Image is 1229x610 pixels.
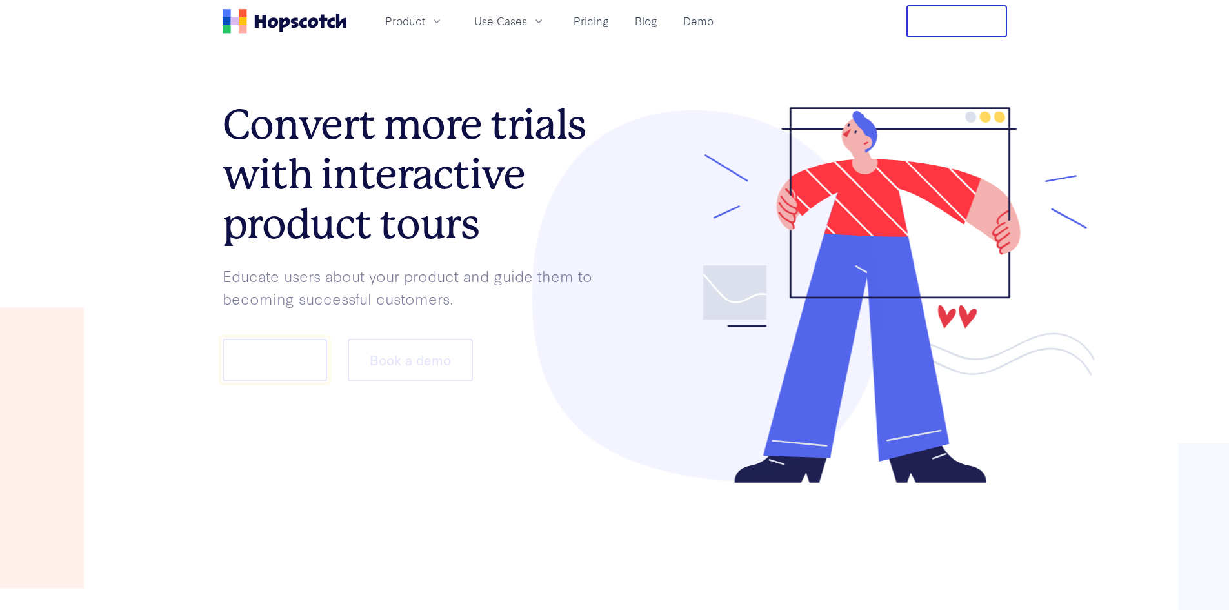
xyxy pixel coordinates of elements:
a: Demo [678,10,719,32]
button: Use Cases [466,10,553,32]
h1: Convert more trials with interactive product tours [223,100,615,249]
button: Free Trial [906,5,1007,37]
p: Educate users about your product and guide them to becoming successful customers. [223,265,615,309]
button: Product [377,10,451,32]
span: Use Cases [474,13,527,29]
a: Blog [630,10,663,32]
button: Book a demo [348,339,473,381]
a: Pricing [568,10,614,32]
span: Product [385,13,425,29]
button: Show me! [223,339,327,381]
a: Home [223,9,346,34]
